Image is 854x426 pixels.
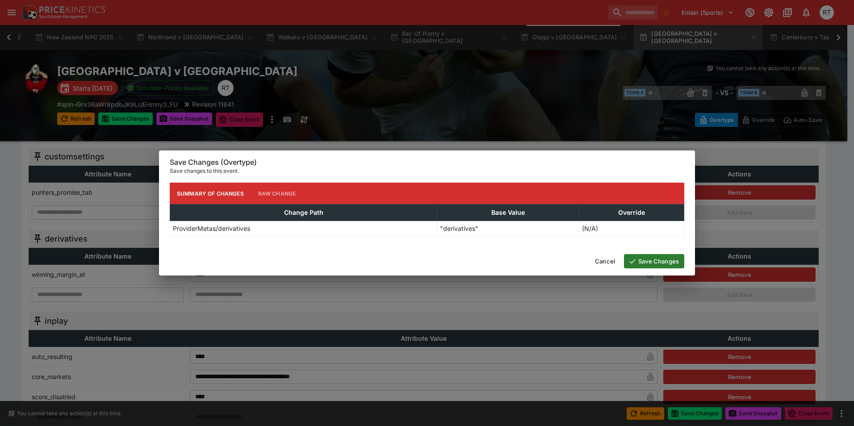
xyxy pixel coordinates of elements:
[590,254,620,268] button: Cancel
[579,221,684,236] td: (N/A)
[173,224,250,233] p: ProviderMetas/derivatives
[437,221,579,236] td: "derivatives"
[251,183,303,204] button: Raw Change
[624,254,684,268] button: Save Changes
[170,183,251,204] button: Summary of Changes
[437,205,579,221] th: Base Value
[579,205,684,221] th: Override
[170,167,684,175] p: Save changes to this event.
[170,205,437,221] th: Change Path
[170,158,684,167] h6: Save Changes (Overtype)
